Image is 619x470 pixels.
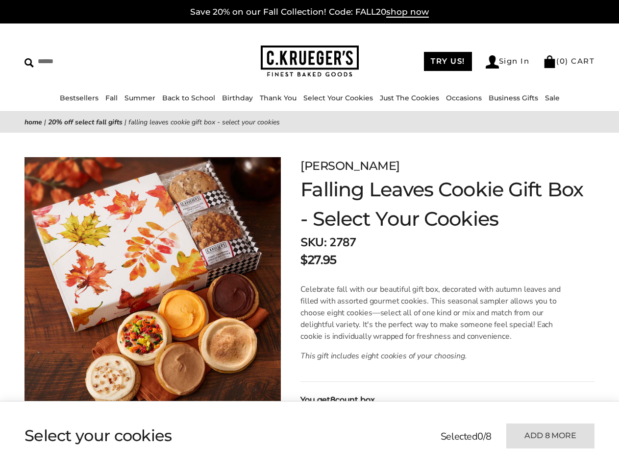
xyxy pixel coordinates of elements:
[105,94,118,102] a: Fall
[386,7,429,18] span: shop now
[486,55,499,69] img: Account
[124,94,155,102] a: Summer
[25,54,155,69] input: Search
[128,117,280,127] span: Falling Leaves Cookie Gift Box - Select Your Cookies
[543,56,594,66] a: (0) CART
[261,46,359,77] img: C.KRUEGER'S
[486,55,530,69] a: Sign In
[25,157,281,413] img: Falling Leaves Cookie Gift Box - Select Your Cookies
[300,175,594,234] h1: Falling Leaves Cookie Gift Box - Select Your Cookies
[300,235,326,250] strong: SKU:
[330,395,335,404] span: 8
[124,117,126,127] span: |
[190,7,429,18] a: Save 20% on our Fall Collection! Code: FALL20shop now
[477,430,483,443] span: 0
[300,251,336,269] p: $27.95
[44,117,46,127] span: |
[303,94,373,102] a: Select Your Cookies
[222,94,253,102] a: Birthday
[380,94,439,102] a: Just The Cookies
[300,283,569,342] p: Celebrate fall with our beautiful gift box, decorated with autumn leaves and filled with assorted...
[560,56,566,66] span: 0
[300,157,594,175] p: [PERSON_NAME]
[446,94,482,102] a: Occasions
[300,394,374,406] strong: You get count box
[260,94,297,102] a: Thank You
[486,430,492,443] span: 8
[300,351,467,361] em: This gift includes eight cookies of your choosing.
[25,117,594,128] nav: breadcrumbs
[162,94,215,102] a: Back to School
[441,429,492,444] p: Selected /
[424,52,472,71] a: TRY US!
[25,117,42,127] a: Home
[329,235,356,250] span: 2787
[543,55,556,68] img: Bag
[60,94,99,102] a: Bestsellers
[489,94,538,102] a: Business Gifts
[48,117,123,127] a: 20% Off Select Fall Gifts
[506,423,594,448] button: Add 8 more
[25,58,34,68] img: Search
[545,94,560,102] a: Sale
